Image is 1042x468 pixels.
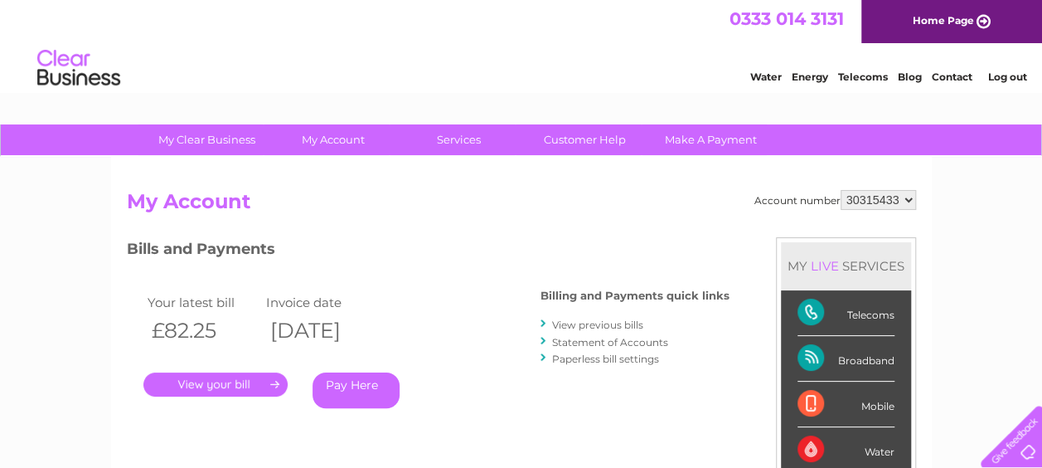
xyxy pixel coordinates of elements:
div: Account number [754,190,916,210]
a: Statement of Accounts [552,336,668,349]
a: Telecoms [838,71,888,83]
a: Energy [792,71,828,83]
h4: Billing and Payments quick links [540,290,729,302]
a: Make A Payment [642,124,779,155]
a: Blog [898,71,922,83]
a: Pay Here [313,373,400,408]
a: View previous bills [552,319,643,331]
h2: My Account [127,190,916,222]
h3: Bills and Payments [127,237,729,266]
a: . [143,373,288,397]
a: Paperless bill settings [552,353,659,365]
a: My Clear Business [138,124,275,155]
img: logo.png [36,43,121,94]
div: Broadband [797,336,894,382]
div: LIVE [807,258,842,274]
th: [DATE] [262,314,381,348]
th: £82.25 [143,314,263,348]
div: Telecoms [797,290,894,336]
div: MY SERVICES [781,242,911,290]
a: Log out [987,71,1026,83]
a: Contact [932,71,972,83]
div: Mobile [797,382,894,427]
td: Invoice date [262,291,381,314]
div: Clear Business is a trading name of Verastar Limited (registered in [GEOGRAPHIC_DATA] No. 3667643... [130,9,914,80]
a: Customer Help [516,124,653,155]
a: Services [390,124,527,155]
td: Your latest bill [143,291,263,314]
a: 0333 014 3131 [729,8,844,29]
a: My Account [264,124,401,155]
a: Water [750,71,782,83]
